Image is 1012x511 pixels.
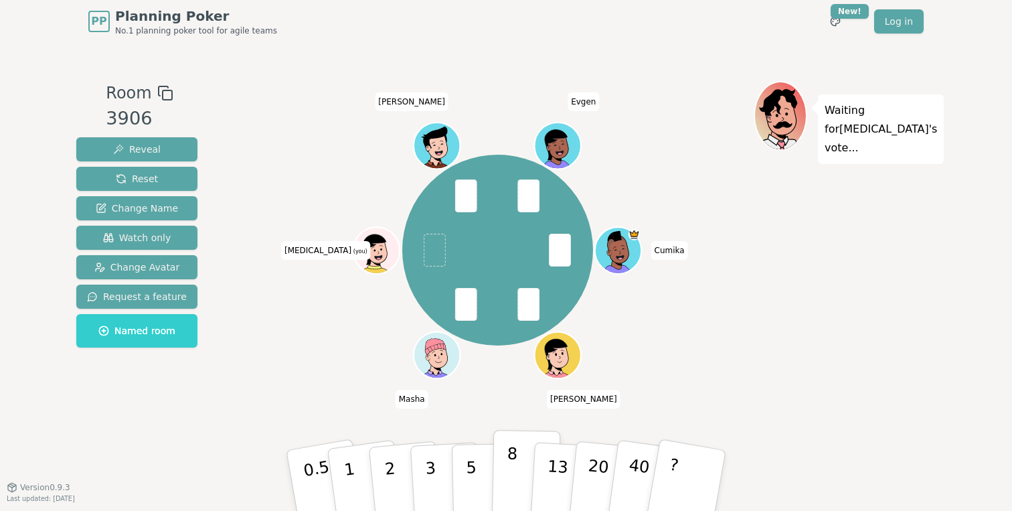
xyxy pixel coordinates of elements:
[115,7,277,25] span: Planning Poker
[831,4,869,19] div: New!
[91,13,106,29] span: PP
[76,137,197,161] button: Reveal
[281,241,371,260] span: Click to change your name
[76,314,197,348] button: Named room
[94,261,180,274] span: Change Avatar
[355,228,398,272] button: Click to change your avatar
[20,482,70,493] span: Version 0.9.3
[396,390,428,409] span: Click to change your name
[76,196,197,220] button: Change Name
[106,81,151,105] span: Room
[547,390,620,409] span: Click to change your name
[7,495,75,502] span: Last updated: [DATE]
[106,105,173,133] div: 3906
[115,25,277,36] span: No.1 planning poker tool for agile teams
[116,172,158,186] span: Reset
[651,241,688,260] span: Click to change your name
[7,482,70,493] button: Version0.9.3
[76,226,197,250] button: Watch only
[87,290,187,303] span: Request a feature
[874,9,924,33] a: Log in
[628,228,640,240] span: Cumika is the host
[351,248,367,254] span: (you)
[823,9,847,33] button: New!
[76,255,197,279] button: Change Avatar
[375,92,448,111] span: Click to change your name
[98,324,175,338] span: Named room
[568,92,599,111] span: Click to change your name
[103,231,171,244] span: Watch only
[76,285,197,309] button: Request a feature
[88,7,277,36] a: PPPlanning PokerNo.1 planning poker tool for agile teams
[96,202,178,215] span: Change Name
[113,143,161,156] span: Reveal
[825,101,937,157] p: Waiting for [MEDICAL_DATA] 's vote...
[76,167,197,191] button: Reset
